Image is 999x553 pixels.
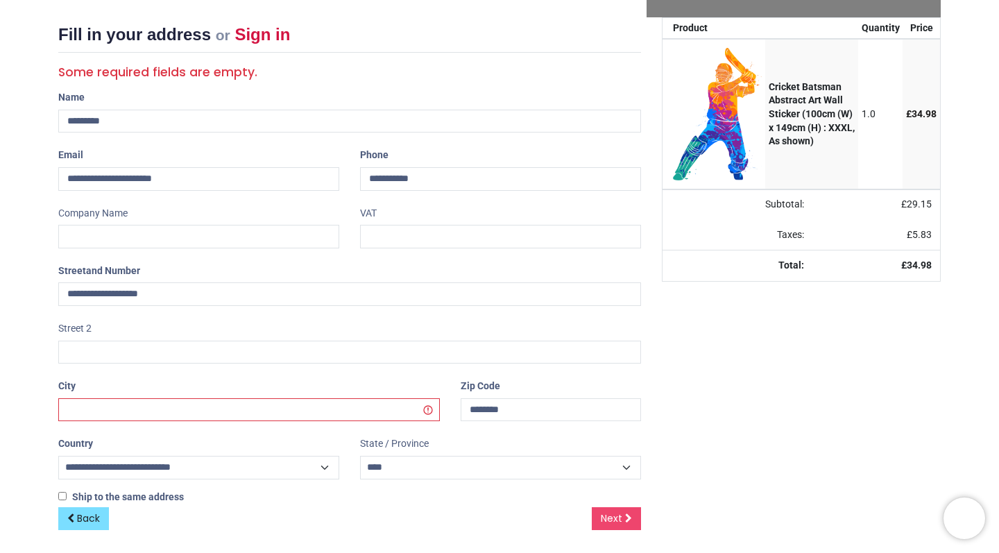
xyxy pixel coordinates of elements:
[663,220,812,250] td: Taxes:
[58,25,211,44] span: Fill in your address
[907,260,932,271] span: 34.98
[360,432,429,456] label: State / Province
[673,48,762,180] img: kunMhA6uLc4AAAAASUVORK5CYII=
[58,86,85,110] label: Name
[58,260,140,283] label: Street
[907,198,932,210] span: 29.15
[943,497,985,539] iframe: Brevo live chat
[912,108,937,119] span: 34.98
[58,202,128,226] label: Company Name
[461,375,500,398] label: Zip Code
[58,144,83,167] label: Email
[360,144,388,167] label: Phone
[58,492,67,500] input: Ship to the same address
[234,25,290,44] a: Sign in
[862,108,900,121] div: 1.0
[77,511,100,525] span: Back
[86,265,140,276] span: and Number
[663,189,812,220] td: Subtotal:
[858,18,903,39] th: Quantity
[778,260,804,271] strong: Total:
[901,198,932,210] span: £
[906,108,937,119] span: £
[58,317,92,341] label: Street 2
[601,511,622,525] span: Next
[58,507,109,531] a: Back
[663,18,765,39] th: Product
[592,507,641,531] a: Next
[912,229,932,240] span: 5.83
[58,491,184,504] label: Ship to the same address
[903,18,940,39] th: Price
[901,260,932,271] strong: £
[58,64,641,81] h5: Some required fields are empty.
[216,27,230,43] small: or
[360,202,377,226] label: VAT
[769,81,855,146] strong: Cricket Batsman Abstract Art Wall Sticker (100cm (W) x 149cm (H) : XXXL, As shown)
[58,432,93,456] label: Country
[907,229,932,240] span: £
[58,375,76,398] label: City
